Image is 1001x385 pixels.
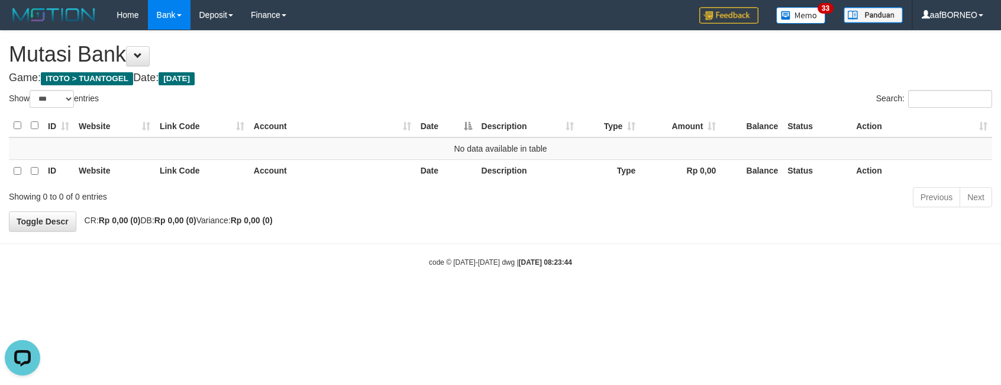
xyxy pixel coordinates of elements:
strong: Rp 0,00 (0) [231,216,273,225]
strong: Rp 0,00 (0) [154,216,196,225]
button: Open LiveChat chat widget [5,5,40,40]
img: panduan.png [844,7,903,23]
strong: Rp 0,00 (0) [99,216,141,225]
label: Show entries [9,90,99,108]
th: Date [416,159,477,182]
th: Action: activate to sort column ascending [851,114,992,137]
input: Search: [908,90,992,108]
h4: Game: Date: [9,72,992,84]
a: Next [960,187,992,207]
img: Button%20Memo.svg [776,7,826,24]
th: Amount: activate to sort column ascending [640,114,721,137]
strong: [DATE] 08:23:44 [519,258,572,267]
th: Website [74,159,155,182]
select: Showentries [30,90,74,108]
h1: Mutasi Bank [9,43,992,66]
span: CR: DB: Variance: [79,216,273,225]
td: No data available in table [9,137,992,160]
th: Website: activate to sort column ascending [74,114,155,137]
th: Status [783,114,851,137]
img: MOTION_logo.png [9,6,99,24]
th: Type: activate to sort column ascending [579,114,640,137]
small: code © [DATE]-[DATE] dwg | [429,258,572,267]
a: Previous [913,187,960,207]
th: Account: activate to sort column ascending [249,114,416,137]
th: Account [249,159,416,182]
th: Type [579,159,640,182]
th: Rp 0,00 [640,159,721,182]
th: ID: activate to sort column ascending [43,114,74,137]
th: Status [783,159,851,182]
th: Date: activate to sort column descending [416,114,477,137]
span: [DATE] [159,72,195,85]
a: Toggle Descr [9,211,76,232]
th: Link Code [155,159,249,182]
span: 33 [818,3,834,14]
th: Link Code: activate to sort column ascending [155,114,249,137]
label: Search: [876,90,992,108]
th: ID [43,159,74,182]
div: Showing 0 to 0 of 0 entries [9,186,408,203]
img: Feedback.jpg [699,7,758,24]
th: Balance [721,114,783,137]
th: Balance [721,159,783,182]
th: Action [851,159,992,182]
th: Description [477,159,579,182]
th: Description: activate to sort column ascending [477,114,579,137]
span: ITOTO > TUANTOGEL [41,72,133,85]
